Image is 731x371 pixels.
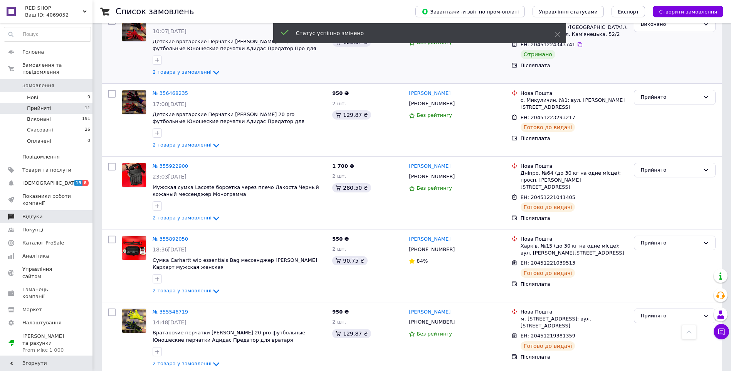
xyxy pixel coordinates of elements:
[27,116,51,123] span: Виконані
[153,246,187,253] span: 18:36[DATE]
[22,153,60,160] span: Повідомлення
[22,82,54,89] span: Замовлення
[153,215,212,221] span: 2 товара у замовленні
[409,174,455,179] span: [PHONE_NUMBER]
[645,8,723,14] a: Створити замовлення
[22,62,92,76] span: Замовлення та повідомлення
[122,90,146,114] img: Фото товару
[521,62,628,69] div: Післяплата
[122,163,146,187] img: Фото товару
[153,90,188,96] a: № 356468235
[153,142,212,148] span: 2 товара у замовленні
[417,112,452,118] span: Без рейтингу
[521,115,575,120] span: ЕН: 20451223293217
[122,17,146,41] img: Фото товару
[22,193,71,207] span: Показники роботи компанії
[618,9,639,15] span: Експорт
[332,183,371,192] div: 280.50 ₴
[332,309,349,315] span: 950 ₴
[521,194,575,200] span: ЕН: 20451221041405
[521,243,628,256] div: Харків, №15 (до 30 кг на одне місце): вул. [PERSON_NAME][STREET_ADDRESS]
[85,105,90,112] span: 11
[153,142,221,148] a: 2 товара у замовленні
[153,69,212,75] span: 2 товара у замовленні
[653,6,723,17] button: Створити замовлення
[539,9,598,15] span: Управління статусами
[153,236,188,242] a: № 355892050
[521,135,628,142] div: Післяплата
[409,246,455,252] span: [PHONE_NUMBER]
[153,288,221,293] a: 2 товара у замовленні
[22,226,43,233] span: Покупці
[153,309,188,315] a: № 355546719
[153,163,188,169] a: № 355922900
[332,110,371,120] div: 129.87 ₴
[153,111,304,132] a: Детские вратарские Перчатки [PERSON_NAME] 20 pro футбольные Юношеские перчатки Адидас Предатор дл...
[122,309,146,333] img: Фото товару
[659,9,717,15] span: Створити замовлення
[533,6,604,17] button: Управління статусами
[409,236,450,243] a: [PERSON_NAME]
[27,138,51,145] span: Оплачені
[27,94,38,101] span: Нові
[409,163,450,170] a: [PERSON_NAME]
[417,185,452,191] span: Без рейтингу
[521,341,575,351] div: Готово до видачі
[521,236,628,243] div: Нова Пошта
[417,258,428,264] span: 84%
[25,5,83,12] span: RED SHOP
[153,361,212,366] span: 2 товара у замовленні
[332,256,367,265] div: 90.75 ₴
[332,173,346,179] span: 2 шт.
[22,347,71,354] div: Prom мікс 1 000
[85,126,90,133] span: 26
[521,309,628,315] div: Нова Пошта
[153,39,316,59] a: Детские вратарские Перчатки [PERSON_NAME] 20 pro футбольные Юношеские перчатки Адидас Предатор Пр...
[714,324,729,339] button: Чат з покупцем
[296,29,536,37] div: Статус успішно змінено
[22,49,44,56] span: Головна
[521,215,628,222] div: Післяплата
[153,28,187,34] span: 10:07[DATE]
[153,319,187,325] span: 14:48[DATE]
[521,268,575,278] div: Готово до видачі
[422,8,519,15] span: Завантажити звіт по пром-оплаті
[153,330,305,350] span: Вратарские перчатки [PERSON_NAME] 20 pro футбольные Юношеские перчатки Адидас Предатор для вратар...
[640,166,700,174] div: Прийнято
[153,184,319,197] span: Мужская сумка Lacoste борсетка через плечо Лакоста Черный кожаный мессенджер Монограмма
[22,306,42,313] span: Маркет
[415,6,525,17] button: Завантажити звіт по пром-оплаті
[27,105,51,112] span: Прийняті
[22,239,64,246] span: Каталог ProSale
[332,101,346,106] span: 2 шт.
[122,236,146,260] img: Фото товару
[22,213,42,220] span: Відгуки
[409,90,450,97] a: [PERSON_NAME]
[74,180,82,186] span: 13
[22,333,71,354] span: [PERSON_NAME] та рахунки
[640,20,700,29] div: Виконано
[332,163,354,169] span: 1 700 ₴
[153,101,187,107] span: 17:00[DATE]
[521,202,575,212] div: Готово до видачі
[153,215,221,221] a: 2 товара у замовленні
[640,312,700,320] div: Прийнято
[612,6,645,17] button: Експорт
[153,257,317,270] span: Сумка Carhartt wip essentials Bag мессенджер [PERSON_NAME] Кархарт мужская женская
[521,42,575,47] span: ЕН: 20451224343741
[521,90,628,97] div: Нова Пошта
[521,354,628,361] div: Післяплата
[153,361,221,366] a: 2 товара у замовленні
[521,315,628,329] div: м. [STREET_ADDRESS]: вул. [STREET_ADDRESS]
[122,17,146,42] a: Фото товару
[153,174,187,180] span: 23:03[DATE]
[116,7,194,16] h1: Список замовлень
[4,27,91,41] input: Пошук
[22,319,62,326] span: Налаштування
[332,90,349,96] span: 950 ₴
[417,331,452,337] span: Без рейтингу
[25,12,92,19] div: Ваш ID: 4069052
